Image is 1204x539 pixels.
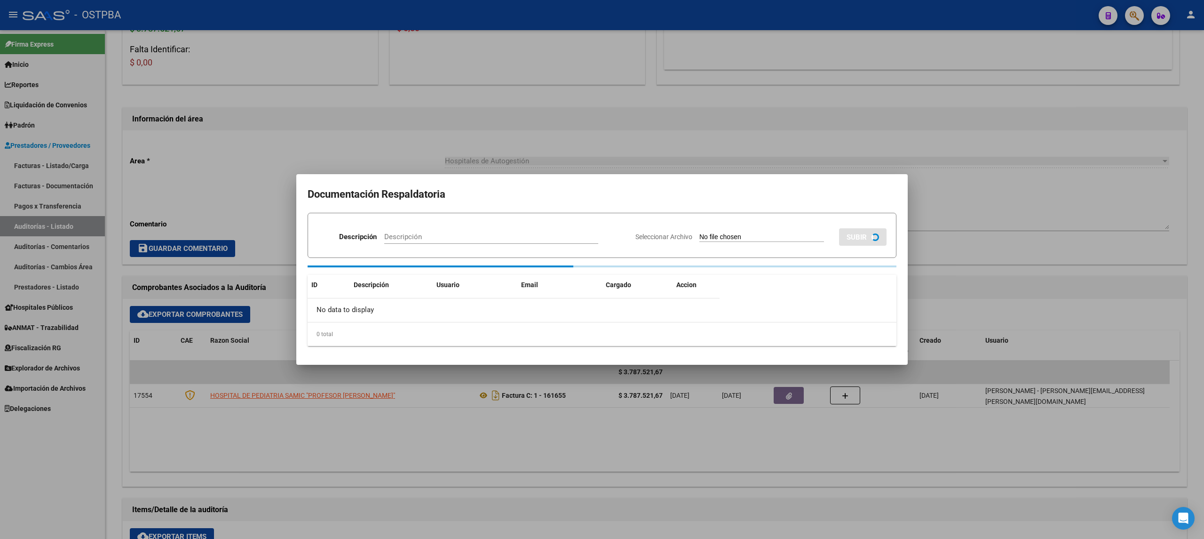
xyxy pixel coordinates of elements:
datatable-header-cell: Cargado [602,275,673,295]
button: SUBIR [839,228,887,246]
span: ID [311,281,317,289]
datatable-header-cell: Accion [673,275,720,295]
span: Seleccionar Archivo [635,233,692,241]
datatable-header-cell: Descripción [350,275,433,295]
span: Cargado [606,281,631,289]
span: Usuario [436,281,459,289]
datatable-header-cell: ID [308,275,350,295]
div: 0 total [308,322,896,346]
span: Accion [676,281,697,289]
datatable-header-cell: Usuario [433,275,517,295]
span: Descripción [354,281,389,289]
span: SUBIR [847,233,867,241]
div: No data to display [308,298,720,322]
span: Email [521,281,538,289]
div: Open Intercom Messenger [1172,507,1195,530]
datatable-header-cell: Email [517,275,602,295]
p: Descripción [339,232,377,242]
h2: Documentación Respaldatoria [308,185,896,203]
